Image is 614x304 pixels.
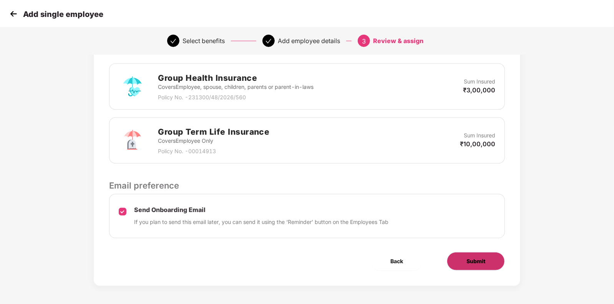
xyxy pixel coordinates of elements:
div: Select benefits [183,35,225,47]
p: Email preference [109,179,505,192]
img: svg+xml;base64,PHN2ZyB4bWxucz0iaHR0cDovL3d3dy53My5vcmcvMjAwMC9zdmciIHdpZHRoPSIzMCIgaGVpZ2h0PSIzMC... [8,8,19,20]
p: Sum Insured [464,77,495,86]
p: Send Onboarding Email [134,206,388,214]
img: svg+xml;base64,PHN2ZyB4bWxucz0iaHR0cDovL3d3dy53My5vcmcvMjAwMC9zdmciIHdpZHRoPSI3MiIgaGVpZ2h0PSI3Mi... [119,127,146,154]
p: Covers Employee, spouse, children, parents or parent-in-laws [158,83,314,91]
p: If you plan to send this email later, you can send it using the ‘Reminder’ button on the Employee... [134,218,388,226]
h2: Group Term Life Insurance [158,125,270,138]
span: 3 [362,37,366,45]
h2: Group Health Insurance [158,72,314,84]
button: Back [371,252,422,271]
span: Back [390,257,403,266]
span: check [170,38,176,44]
p: ₹10,00,000 [460,140,495,148]
p: Policy No. - 231300/48/2026/560 [158,93,314,102]
span: check [266,38,272,44]
span: Submit [466,257,485,266]
div: Review & assign [373,35,423,47]
img: svg+xml;base64,PHN2ZyB4bWxucz0iaHR0cDovL3d3dy53My5vcmcvMjAwMC9zdmciIHdpZHRoPSI3MiIgaGVpZ2h0PSI3Mi... [119,73,146,100]
button: Submit [447,252,505,271]
p: Policy No. - 00014913 [158,147,270,155]
p: ₹3,00,000 [463,86,495,94]
p: Add single employee [23,10,103,19]
div: Add employee details [278,35,340,47]
p: Sum Insured [464,131,495,140]
p: Covers Employee Only [158,137,270,145]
